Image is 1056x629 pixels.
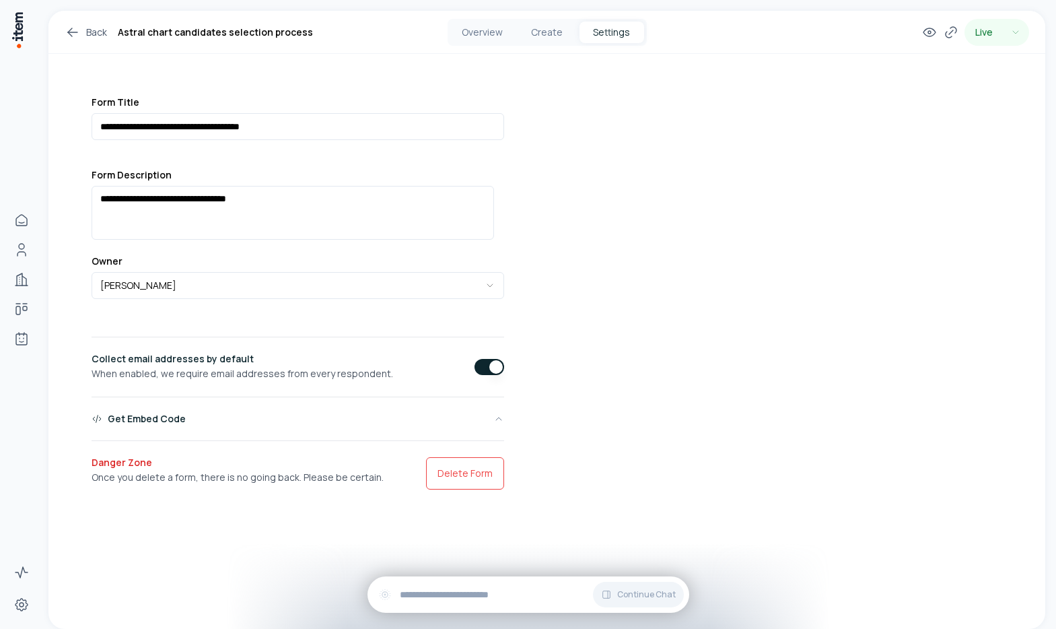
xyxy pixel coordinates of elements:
[92,354,393,364] h3: Collect email addresses by default
[92,413,504,424] button: Get Embed Code
[92,457,384,468] h3: Danger Zone
[8,325,35,352] a: Agents
[11,11,24,49] img: Item Brain Logo
[515,22,579,43] button: Create
[426,457,504,490] button: Delete Form
[65,24,107,40] a: Back
[8,207,35,234] a: Home
[8,591,35,618] a: Settings
[8,559,35,586] a: Activity
[579,22,644,43] button: Settings
[8,266,35,293] a: Companies
[593,582,684,607] button: Continue Chat
[617,589,676,600] span: Continue Chat
[8,236,35,263] a: People
[367,576,689,613] div: Continue Chat
[92,367,393,380] p: When enabled, we require email addresses from every respondent.
[92,413,186,424] div: Get Embed Code
[118,24,313,40] h1: Astral chart candidates selection process
[92,256,504,267] label: Owner
[450,22,515,43] button: Overview
[92,97,504,108] label: Form Title
[92,471,384,484] p: Once you delete a form, there is no going back. Please be certain.
[8,296,35,323] a: Deals
[92,170,504,180] label: Form Description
